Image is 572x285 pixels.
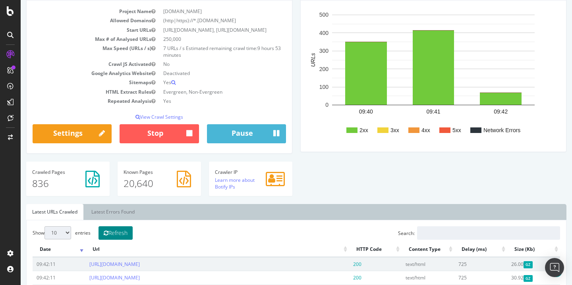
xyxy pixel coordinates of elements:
span: 9 hours 53 minutes [143,45,260,58]
th: Size (Kb): activate to sort column ascending [487,242,539,257]
p: View Crawl Settings [12,114,265,120]
button: Stop [99,124,178,143]
td: No [139,60,265,69]
text: Network Errors [463,127,500,133]
td: 09:42:11 [12,257,65,271]
text: 300 [299,48,308,54]
td: text/html [381,271,434,284]
h4: Crawler IP [194,169,266,175]
button: Pause [186,124,265,143]
a: Settings [12,124,91,143]
span: Gzipped Content [503,261,512,268]
div: Open Intercom Messenger [545,258,564,277]
text: 09:40 [338,108,352,115]
a: Learn more about Botify IPs [194,177,234,190]
label: Search: [377,226,539,240]
text: 5xx [432,127,441,133]
text: 09:41 [406,108,419,115]
td: Crawl JS Activated [12,60,139,69]
a: [URL][DOMAIN_NAME] [69,261,119,268]
th: Date: activate to sort column ascending [12,242,65,257]
td: 30.92 [487,271,539,284]
p: 20,640 [103,177,174,190]
text: 500 [299,12,308,18]
td: Google Analytics Website [12,69,139,78]
text: 0 [305,102,308,108]
th: HTTP Code: activate to sort column ascending [329,242,381,257]
text: 09:42 [473,108,487,115]
td: Evergreen, Non-Evergreen [139,87,265,96]
td: [DOMAIN_NAME] [139,7,265,16]
svg: A chart. [286,7,539,146]
a: Latest Errors Found [65,204,120,220]
td: Project Name [12,7,139,16]
td: Start URLs [12,25,139,35]
td: 725 [434,257,487,271]
td: Deactivated [139,69,265,78]
text: 4xx [401,127,410,133]
text: URLs [289,53,296,67]
th: Url: activate to sort column ascending [65,242,329,257]
h4: Pages Crawled [12,169,83,175]
td: [URL][DOMAIN_NAME], [URL][DOMAIN_NAME] [139,25,265,35]
td: HTML Extract Rules [12,87,139,96]
text: 200 [299,66,308,72]
p: 836 [12,177,83,190]
td: 26.00 [487,257,539,271]
td: Max # of Analysed URLs [12,35,139,44]
text: 3xx [370,127,379,133]
td: Yes [139,96,265,106]
td: (http|https)://*.[DOMAIN_NAME] [139,16,265,25]
label: Show entries [12,226,70,239]
td: 09:42:11 [12,271,65,284]
select: Showentries [24,226,50,239]
th: Content Type: activate to sort column ascending [381,242,434,257]
td: text/html [381,257,434,271]
span: Gzipped Content [503,275,512,282]
td: Sitemaps [12,78,139,87]
button: Refresh [78,226,112,240]
input: Search: [396,226,539,240]
a: Latest URLs Crawled [6,204,63,220]
td: 7 URLs / s Estimated remaining crawl time: [139,44,265,60]
td: Max Speed (URLs / s) [12,44,139,60]
td: 725 [434,271,487,284]
span: 200 [332,261,341,268]
td: Yes [139,78,265,87]
text: 100 [299,84,308,90]
th: Delay (ms): activate to sort column ascending [434,242,487,257]
a: [URL][DOMAIN_NAME] [69,274,119,281]
text: 400 [299,30,308,36]
td: 250,000 [139,35,265,44]
h4: Pages Known [103,169,174,175]
td: Repeated Analysis [12,96,139,106]
td: Allowed Domains [12,16,139,25]
text: 2xx [339,127,348,133]
span: 200 [332,274,341,281]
